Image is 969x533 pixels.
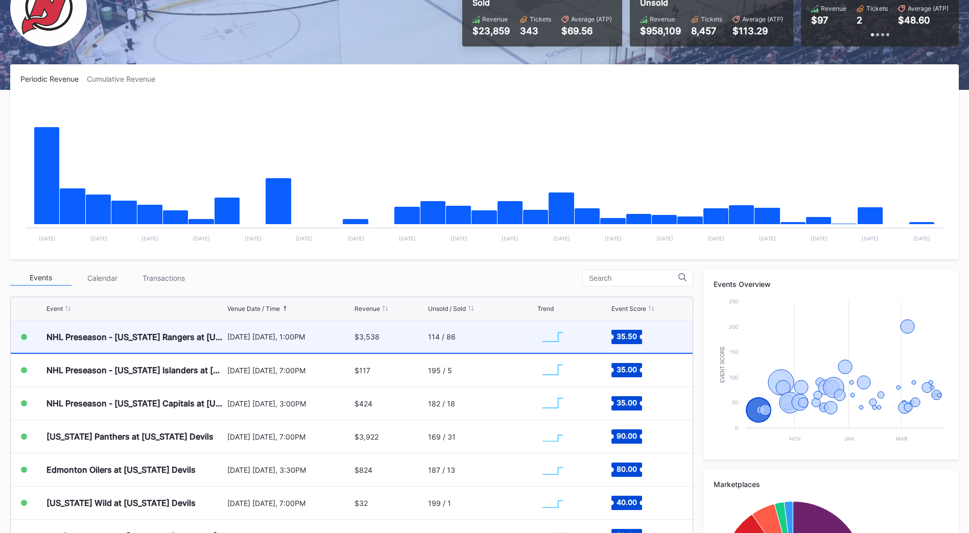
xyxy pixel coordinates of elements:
[354,332,380,341] div: $3,538
[46,498,196,508] div: [US_STATE] Wild at [US_STATE] Devils
[617,365,637,374] text: 35.00
[561,26,612,36] div: $69.56
[10,270,72,286] div: Events
[605,235,622,241] text: [DATE]
[428,399,455,408] div: 182 / 18
[617,498,637,506] text: 40.00
[227,399,352,408] div: [DATE] [DATE], 3:00PM
[896,435,908,442] text: Mar
[707,235,724,241] text: [DATE]
[553,235,570,241] text: [DATE]
[428,366,452,375] div: 195 / 5
[571,15,612,23] div: Average (ATP)
[691,26,722,36] div: 8,457
[862,235,879,241] text: [DATE]
[811,235,828,241] text: [DATE]
[90,235,107,241] text: [DATE]
[537,490,568,516] svg: Chart title
[729,349,738,355] text: 150
[714,296,949,449] svg: Chart title
[789,435,801,442] text: Nov
[530,15,551,23] div: Tickets
[227,332,352,341] div: [DATE] [DATE], 1:00PM
[714,280,949,288] div: Events Overview
[898,15,930,26] div: $48.60
[354,366,370,375] div: $117
[428,332,456,341] div: 114 / 86
[640,26,681,36] div: $958,109
[20,75,87,83] div: Periodic Revenue
[617,331,637,340] text: 35.50
[354,499,368,507] div: $32
[821,5,846,12] div: Revenue
[732,399,738,405] text: 50
[617,398,637,407] text: 35.00
[729,374,738,380] text: 100
[87,75,163,83] div: Cumulative Revenue
[354,432,379,441] div: $3,922
[857,15,862,26] div: 2
[347,235,364,241] text: [DATE]
[451,235,467,241] text: [DATE]
[227,499,352,507] div: [DATE] [DATE], 7:00PM
[428,305,466,312] div: Unsold / Sold
[720,346,725,383] text: Event Score
[656,235,673,241] text: [DATE]
[729,298,738,304] text: 250
[735,425,738,431] text: 0
[537,424,568,449] svg: Chart title
[428,499,451,507] div: 199 / 1
[46,365,225,375] div: NHL Preseason - [US_STATE] Islanders at [US_STATE] Devils
[908,5,949,12] div: Average (ATP)
[589,274,678,282] input: Search
[428,432,456,441] div: 169 / 31
[227,305,280,312] div: Venue Date / Time
[537,391,568,416] svg: Chart title
[227,432,352,441] div: [DATE] [DATE], 7:00PM
[729,324,738,330] text: 200
[617,465,637,473] text: 80.00
[193,235,210,241] text: [DATE]
[537,357,568,383] svg: Chart title
[354,399,372,408] div: $424
[502,235,518,241] text: [DATE]
[46,332,225,342] div: NHL Preseason - [US_STATE] Rangers at [US_STATE] Devils
[46,431,214,442] div: [US_STATE] Panthers at [US_STATE] Devils
[811,15,828,26] div: $97
[245,235,262,241] text: [DATE]
[714,480,949,489] div: Marketplaces
[537,324,568,350] svg: Chart title
[701,15,722,23] div: Tickets
[611,305,646,312] div: Event Score
[732,26,783,36] div: $113.29
[428,466,455,474] div: 187 / 13
[20,96,949,249] svg: Chart title
[227,466,352,474] div: [DATE] [DATE], 3:30PM
[482,15,508,23] div: Revenue
[227,366,352,375] div: [DATE] [DATE], 7:00PM
[133,270,194,286] div: Transactions
[759,235,776,241] text: [DATE]
[844,435,854,442] text: Jan
[472,26,510,36] div: $23,859
[617,431,637,440] text: 90.00
[296,235,313,241] text: [DATE]
[46,465,196,475] div: Edmonton Oilers at [US_STATE] Devils
[537,457,568,482] svg: Chart title
[399,235,416,241] text: [DATE]
[39,235,56,241] text: [DATE]
[913,235,930,241] text: [DATE]
[520,26,551,36] div: 343
[866,5,888,12] div: Tickets
[72,270,133,286] div: Calendar
[650,15,675,23] div: Revenue
[141,235,158,241] text: [DATE]
[537,305,554,312] div: Trend
[354,466,372,474] div: $824
[354,305,380,312] div: Revenue
[742,15,783,23] div: Average (ATP)
[46,398,225,408] div: NHL Preseason - [US_STATE] Capitals at [US_STATE] Devils (Split Squad)
[46,305,63,312] div: Event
